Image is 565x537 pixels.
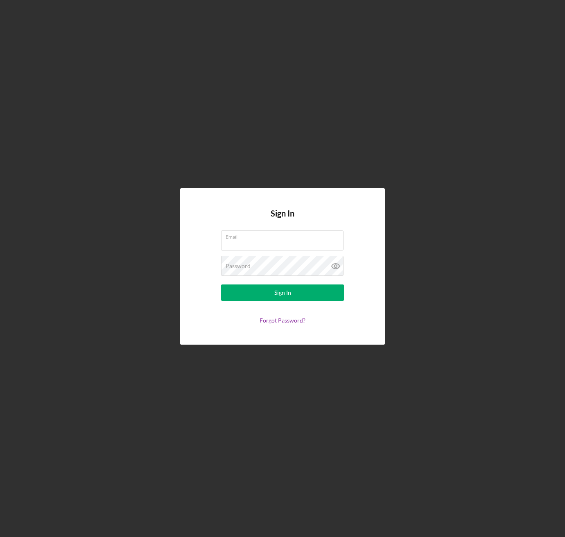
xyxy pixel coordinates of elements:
h4: Sign In [271,209,294,230]
div: Sign In [274,284,291,301]
a: Forgot Password? [260,317,305,324]
button: Sign In [221,284,344,301]
label: Password [226,263,251,269]
label: Email [226,231,344,240]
